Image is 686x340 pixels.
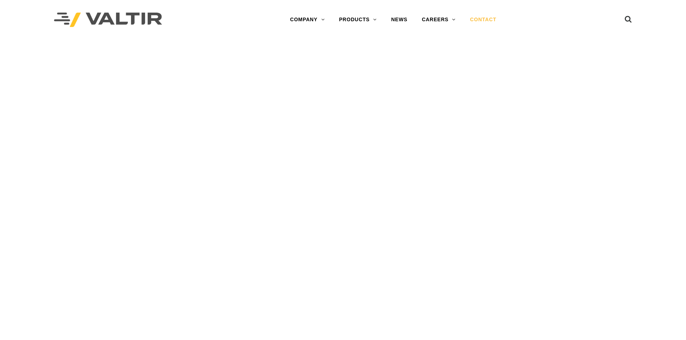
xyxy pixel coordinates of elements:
a: COMPANY [283,13,332,27]
a: NEWS [384,13,414,27]
img: Valtir [54,13,162,27]
a: CONTACT [463,13,503,27]
a: CAREERS [414,13,463,27]
a: PRODUCTS [332,13,384,27]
